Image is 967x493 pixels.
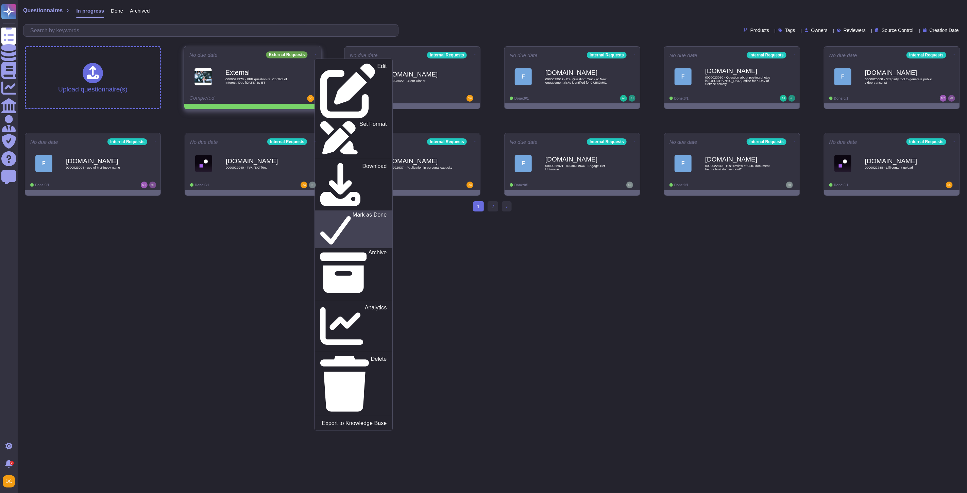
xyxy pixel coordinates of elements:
[360,121,387,154] p: Set Format
[315,62,392,120] a: Edit
[829,139,857,144] span: No due date
[315,210,392,248] a: Mark as Done
[515,68,532,85] div: F
[107,138,147,145] div: Internal Requests
[510,53,538,58] span: No due date
[587,138,627,145] div: Internal Requests
[130,8,150,13] span: Archived
[386,79,454,83] span: 0000023022 - Client Dinner
[466,182,473,188] img: user
[930,28,959,33] span: Creation Date
[750,28,769,33] span: Products
[811,28,828,33] span: Owners
[315,248,392,297] a: Archive
[226,158,294,164] b: [DOMAIN_NAME]
[66,166,134,169] span: 0000023004 - use of McKinsey name
[506,204,508,209] span: ›
[466,95,473,102] img: user
[834,68,851,85] div: F
[514,183,529,187] span: Done: 0/1
[371,356,387,412] p: Delete
[111,8,123,13] span: Done
[587,52,627,58] div: Internal Requests
[545,164,613,171] span: 0000022821 - INC8431944 - Engage Tier Unknown
[76,8,104,13] span: In progress
[488,201,498,211] a: 2
[30,139,58,144] span: No due date
[369,250,387,296] p: Archive
[226,166,294,169] span: 0000022940 - FW: [EXT]Re:
[315,419,392,428] a: Export to Knowledge Base
[705,76,773,86] span: 0000023010 - Question about posting photos in [GEOGRAPHIC_DATA] office for a Day of Service activity
[747,138,786,145] div: Internal Requests
[427,138,467,145] div: Internal Requests
[906,138,946,145] div: Internal Requests
[386,158,454,164] b: [DOMAIN_NAME]
[906,52,946,58] div: Internal Requests
[225,69,294,76] b: External
[27,24,398,36] input: Search by keywords
[189,95,274,102] div: Completed
[189,52,218,57] span: No due date
[865,166,933,169] span: 0000022788 - Lilli content upload
[315,120,392,156] a: Set Format
[834,155,851,172] img: Logo
[315,303,392,349] a: Analytics
[674,97,689,100] span: Done: 0/1
[669,139,697,144] span: No due date
[620,95,627,102] img: user
[940,95,947,102] img: user
[386,166,454,169] span: 0000022937 - Publication in personal capacity
[35,183,49,187] span: Done: 0/1
[705,156,773,163] b: [DOMAIN_NAME]
[626,182,633,188] img: user
[747,52,786,58] div: Internal Requests
[510,139,538,144] span: No due date
[834,183,848,187] span: Done: 0/1
[829,53,857,58] span: No due date
[785,28,795,33] span: Tags
[1,474,20,489] button: user
[353,212,387,247] p: Mark as Done
[865,158,933,164] b: [DOMAIN_NAME]
[35,155,52,172] div: F
[844,28,866,33] span: Reviewers
[190,139,218,144] span: No due date
[149,182,156,188] img: user
[780,95,787,102] img: user
[350,53,378,58] span: No due date
[309,182,316,188] img: user
[267,138,307,145] div: Internal Requests
[307,95,314,102] img: user
[473,201,484,211] span: 1
[195,183,209,187] span: Done: 0/1
[865,78,933,84] span: 0000023008 - 3rd party tool to generate public video transcript
[675,68,692,85] div: F
[66,158,134,164] b: [DOMAIN_NAME]
[427,52,467,58] div: Internal Requests
[705,164,773,171] span: 0000022813 - Risk review of CDD document before final doc sendout?
[315,162,392,211] a: Download
[834,97,848,100] span: Done: 0/1
[301,182,307,188] img: user
[141,182,148,188] img: user
[3,475,15,488] img: user
[23,8,63,13] span: Questionnaires
[377,64,387,119] p: Edit
[315,355,392,413] a: Delete
[786,182,793,188] img: user
[515,155,532,172] div: F
[58,63,128,92] div: Upload questionnaire(s)
[629,95,635,102] img: user
[225,78,294,84] span: 0000022978 - RFP question re: Conflict of Interest, Due [DATE] 6p ET
[195,155,212,172] img: Logo
[669,53,697,58] span: No due date
[882,28,913,33] span: Source Control
[322,421,387,426] p: Export to Knowledge Base
[365,305,387,347] p: Analytics
[386,71,454,78] b: [DOMAIN_NAME]
[362,164,387,209] p: Download
[675,155,692,172] div: F
[545,156,613,163] b: [DOMAIN_NAME]
[705,68,773,74] b: [DOMAIN_NAME]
